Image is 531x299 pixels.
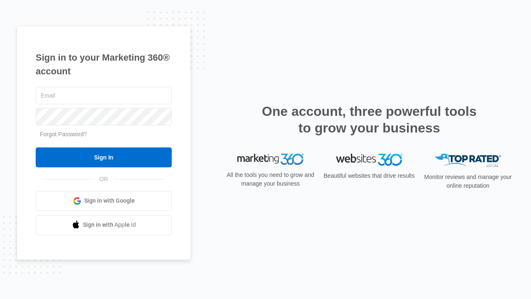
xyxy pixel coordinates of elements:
[40,131,87,137] a: Forgot Password?
[224,171,317,188] p: All the tools you need to grow and manage your business
[323,172,416,180] p: Beautiful websites that drive results
[36,191,172,211] a: Sign in with Google
[36,87,172,104] input: Email
[36,215,172,235] a: Sign in with Apple Id
[84,196,135,205] span: Sign in with Google
[336,154,402,166] img: Websites 360
[259,103,479,136] h2: One account, three powerful tools to grow your business
[36,147,172,167] input: Sign In
[83,221,136,229] span: Sign in with Apple Id
[36,51,172,78] h1: Sign in to your Marketing 360® account
[237,154,304,165] img: Marketing 360
[421,173,514,190] p: Monitor reviews and manage your online reputation
[94,175,114,184] span: OR
[435,154,501,167] img: Top Rated Local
